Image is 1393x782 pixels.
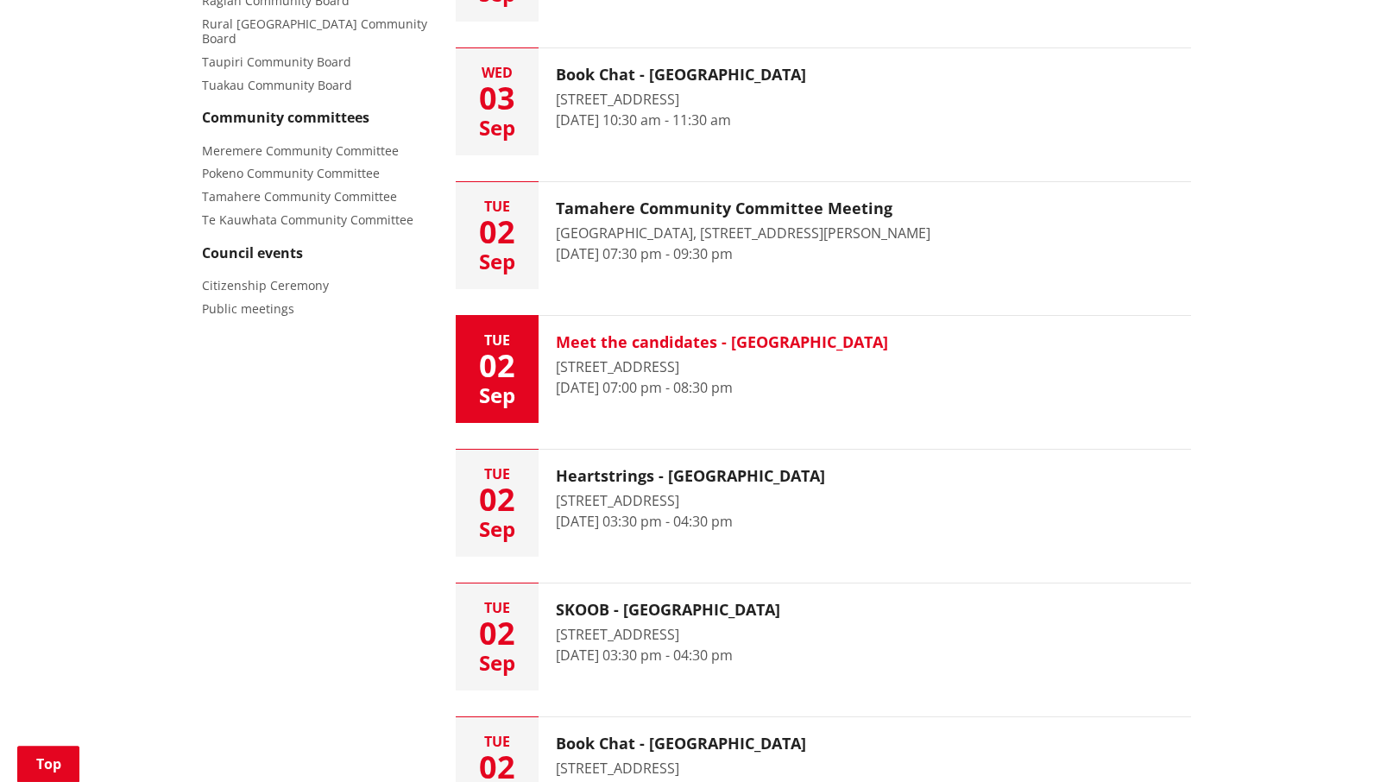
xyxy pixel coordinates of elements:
a: Rural [GEOGRAPHIC_DATA] Community Board [202,16,427,47]
a: Wed 03 Sep Book Chat - [GEOGRAPHIC_DATA] [STREET_ADDRESS] [DATE] 10:30 am - 11:30 am [456,48,1191,155]
strong: Community committees [202,108,369,127]
h3: Heartstrings - [GEOGRAPHIC_DATA] [556,467,825,486]
div: 03 [456,83,539,114]
div: 02 [456,350,539,382]
div: Tue [456,333,539,347]
div: Sep [456,519,539,539]
a: Public meetings [202,300,294,317]
iframe: Messenger Launcher [1314,709,1376,772]
h3: SKOOB - [GEOGRAPHIC_DATA] [556,601,780,620]
time: [DATE] 10:30 am - 11:30 am [556,110,731,129]
div: Tue [456,467,539,481]
div: Sep [456,385,539,406]
strong: Council events [202,243,303,262]
h3: Book Chat - [GEOGRAPHIC_DATA] [556,66,806,85]
div: Tue [456,199,539,213]
a: Tue 02 Sep SKOOB - [GEOGRAPHIC_DATA] [STREET_ADDRESS] [DATE] 03:30 pm - 04:30 pm [456,583,1191,691]
div: 02 [456,618,539,649]
div: [STREET_ADDRESS] [556,89,806,110]
a: Tue 02 Sep Heartstrings - [GEOGRAPHIC_DATA] [STREET_ADDRESS] [DATE] 03:30 pm - 04:30 pm [456,450,1191,557]
div: Tue [456,735,539,748]
a: Top [17,746,79,782]
h3: Meet the candidates - [GEOGRAPHIC_DATA] [556,333,888,352]
div: [STREET_ADDRESS] [556,356,888,377]
a: Tue 02 Sep Tamahere Community Committee Meeting [GEOGRAPHIC_DATA], [STREET_ADDRESS][PERSON_NAME] ... [456,182,1191,289]
h3: Tamahere Community Committee Meeting [556,199,930,218]
div: [STREET_ADDRESS] [556,758,806,779]
a: Tamahere Community Committee [202,188,397,205]
time: [DATE] 03:30 pm - 04:30 pm [556,646,733,665]
div: Sep [456,117,539,138]
div: 02 [456,484,539,515]
div: [GEOGRAPHIC_DATA], [STREET_ADDRESS][PERSON_NAME] [556,223,930,243]
h3: Book Chat - [GEOGRAPHIC_DATA] [556,735,806,754]
div: 02 [456,217,539,248]
a: Tuakau Community Board [202,77,352,93]
div: Wed [456,66,539,79]
a: Citizenship Ceremony [202,277,329,293]
div: Tue [456,601,539,615]
div: Sep [456,251,539,272]
time: [DATE] 03:30 pm - 04:30 pm [556,512,733,531]
div: [STREET_ADDRESS] [556,490,825,511]
time: [DATE] 07:00 pm - 08:30 pm [556,378,733,397]
div: Sep [456,653,539,673]
a: Taupiri Community Board [202,54,351,70]
a: Meremere Community Committee [202,142,399,159]
a: Tue 02 Sep Meet the candidates - [GEOGRAPHIC_DATA] [STREET_ADDRESS] [DATE] 07:00 pm - 08:30 pm [456,316,1191,423]
time: [DATE] 07:30 pm - 09:30 pm [556,244,733,263]
a: Te Kauwhata Community Committee [202,211,413,228]
div: [STREET_ADDRESS] [556,624,780,645]
a: Pokeno Community Committee [202,165,380,181]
